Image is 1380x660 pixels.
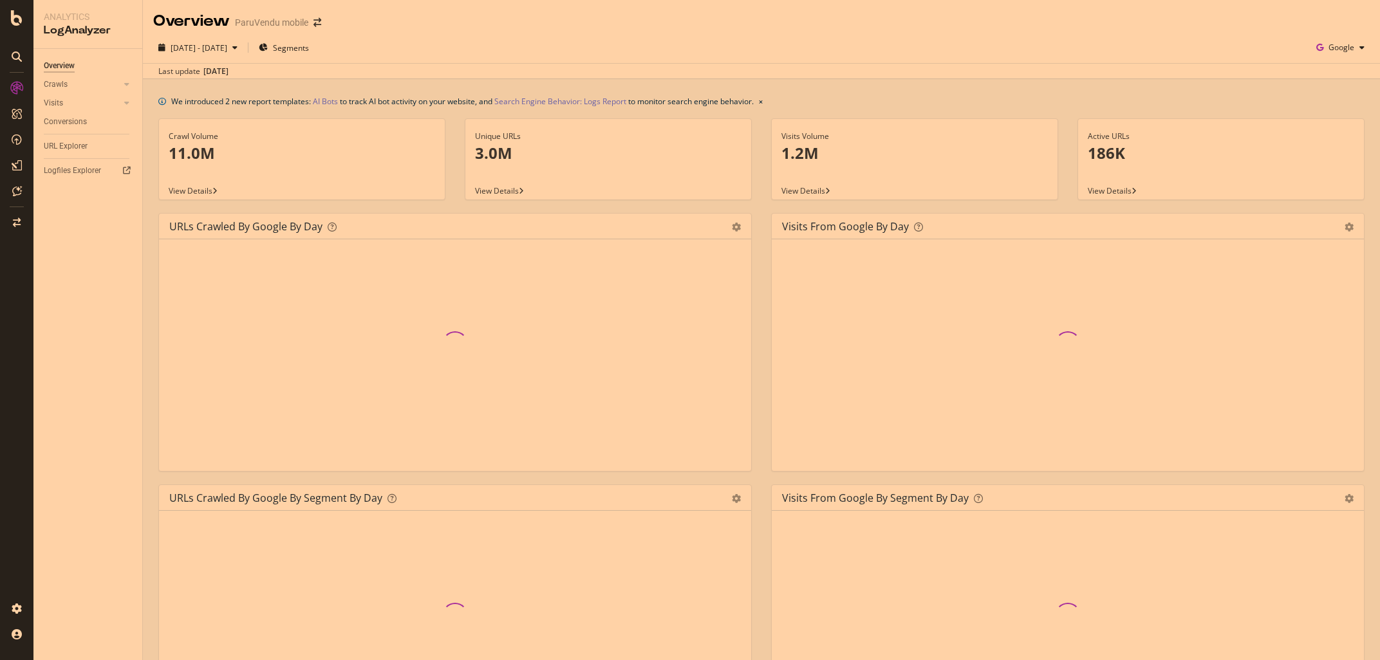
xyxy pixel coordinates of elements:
[1088,185,1132,196] span: View Details
[235,16,308,29] div: ParuVendu mobile
[169,142,435,164] p: 11.0M
[273,42,309,53] span: Segments
[203,66,228,77] div: [DATE]
[254,37,314,58] button: Segments
[44,78,120,91] a: Crawls
[44,10,132,23] div: Analytics
[44,115,87,129] div: Conversions
[781,185,825,196] span: View Details
[732,223,741,232] div: gear
[1088,142,1354,164] p: 186K
[782,220,909,233] div: Visits from Google by day
[475,185,519,196] span: View Details
[44,115,133,129] a: Conversions
[1329,42,1354,53] span: Google
[171,95,754,108] div: We introduced 2 new report templates: to track AI bot activity on your website, and to monitor se...
[44,23,132,38] div: LogAnalyzer
[169,491,382,504] div: URLs Crawled by Google By Segment By Day
[44,96,63,110] div: Visits
[153,10,230,32] div: Overview
[169,185,212,196] span: View Details
[44,140,133,153] a: URL Explorer
[494,95,626,108] a: Search Engine Behavior: Logs Report
[475,131,741,142] div: Unique URLs
[44,140,88,153] div: URL Explorer
[44,78,68,91] div: Crawls
[1088,131,1354,142] div: Active URLs
[169,131,435,142] div: Crawl Volume
[44,164,133,178] a: Logfiles Explorer
[1311,37,1370,58] button: Google
[169,220,322,233] div: URLs Crawled by Google by day
[158,66,228,77] div: Last update
[44,59,133,73] a: Overview
[153,37,243,58] button: [DATE] - [DATE]
[1345,494,1354,503] div: gear
[782,491,969,504] div: Visits from Google By Segment By Day
[44,59,75,73] div: Overview
[781,142,1048,164] p: 1.2M
[44,164,101,178] div: Logfiles Explorer
[732,494,741,503] div: gear
[313,95,338,108] a: AI Bots
[158,95,1365,108] div: info banner
[781,131,1048,142] div: Visits Volume
[475,142,741,164] p: 3.0M
[171,42,227,53] span: [DATE] - [DATE]
[313,18,321,27] div: arrow-right-arrow-left
[756,92,766,111] button: close banner
[44,96,120,110] a: Visits
[1345,223,1354,232] div: gear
